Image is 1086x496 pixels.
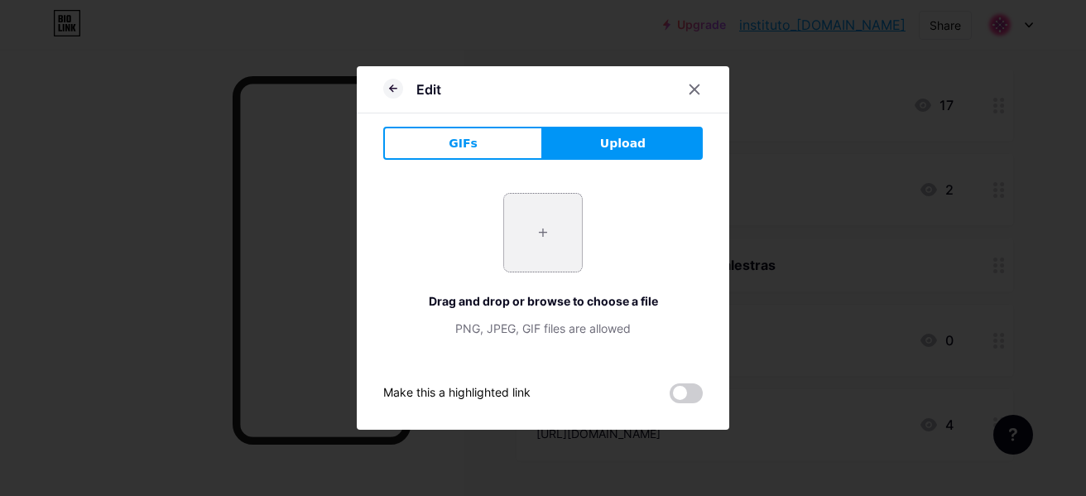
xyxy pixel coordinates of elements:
div: Drag and drop or browse to choose a file [383,292,703,310]
div: PNG, JPEG, GIF files are allowed [383,320,703,337]
div: Edit [416,79,441,99]
div: Make this a highlighted link [383,383,531,403]
span: GIFs [449,135,478,152]
span: Upload [600,135,646,152]
button: GIFs [383,127,543,160]
button: Upload [543,127,703,160]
